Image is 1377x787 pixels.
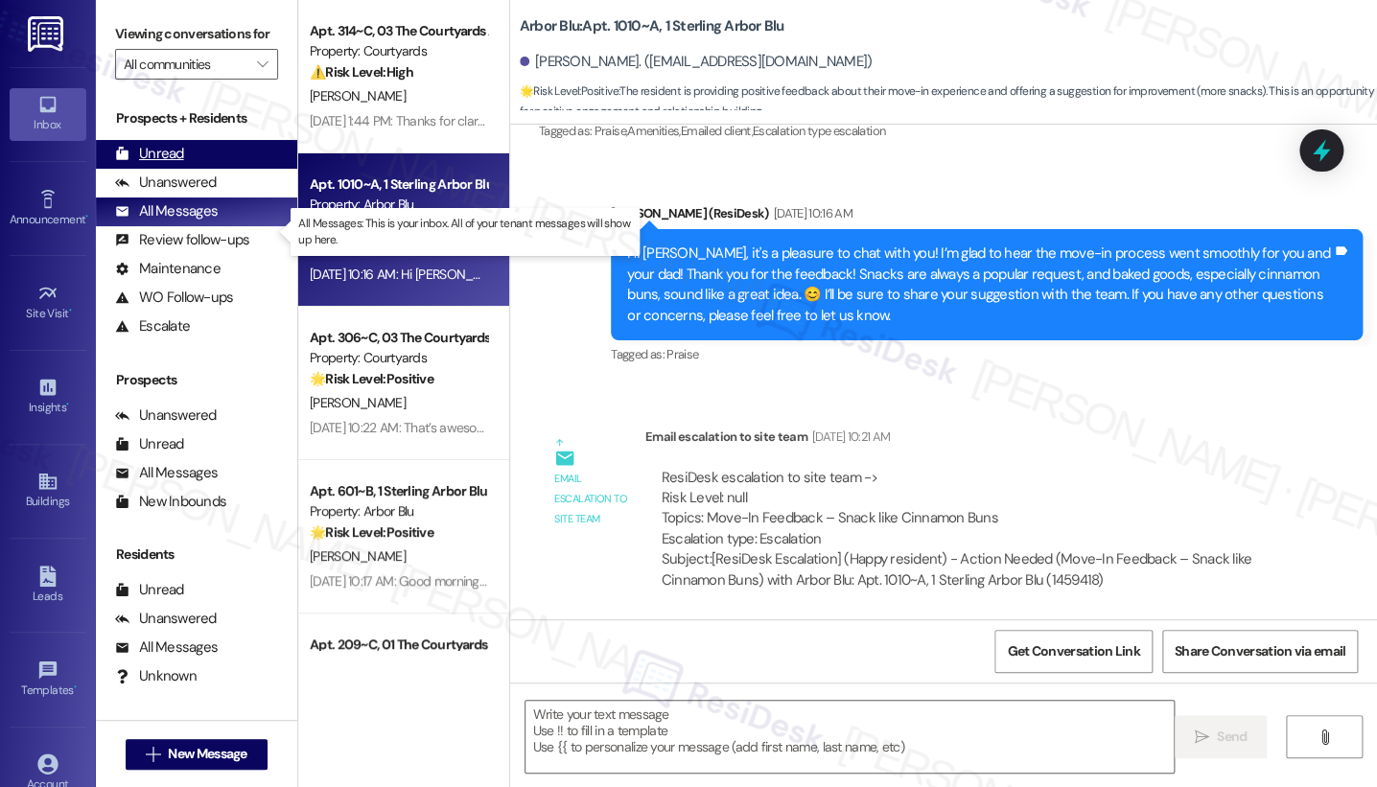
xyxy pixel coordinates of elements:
[611,340,1363,368] div: Tagged as:
[115,609,217,629] div: Unanswered
[310,523,433,541] strong: 🌟 Risk Level: Positive
[662,549,1274,590] div: Subject: [ResiDesk Escalation] (Happy resident) - Action Needed (Move-In Feedback – Snack like Ci...
[10,465,86,517] a: Buildings
[310,63,413,81] strong: ⚠️ Risk Level: High
[753,123,885,139] span: Escalation type escalation
[310,501,487,521] div: Property: Arbor Blu
[310,21,487,41] div: Apt. 314~C, 03 The Courtyards Apartments
[1007,641,1139,661] span: Get Conversation Link
[994,630,1152,673] button: Get Conversation Link
[115,259,221,279] div: Maintenance
[310,195,487,215] div: Property: Arbor Blu
[662,468,1274,550] div: ResiDesk escalation to site team -> Risk Level: null Topics: Move-In Feedback – Snack like Cinnam...
[807,427,890,447] div: [DATE] 10:21 AM
[124,49,247,80] input: All communities
[310,41,487,61] div: Property: Courtyards
[10,88,86,140] a: Inbox
[310,547,406,565] span: [PERSON_NAME]
[66,398,69,411] span: •
[115,230,249,250] div: Review follow-ups
[666,346,698,362] span: Praise
[10,371,86,423] a: Insights •
[96,370,297,390] div: Prospects
[115,580,184,600] div: Unread
[115,173,217,193] div: Unanswered
[115,492,226,512] div: New Inbounds
[310,370,433,387] strong: 🌟 Risk Level: Positive
[520,83,618,99] strong: 🌟 Risk Level: Positive
[115,666,197,686] div: Unknown
[115,434,184,454] div: Unread
[310,87,406,104] span: [PERSON_NAME]
[69,304,72,317] span: •
[520,16,784,36] b: Arbor Blu: Apt. 1010~A, 1 Sterling Arbor Blu
[115,201,218,221] div: All Messages
[168,744,246,764] span: New Message
[1175,641,1345,661] span: Share Conversation via email
[310,328,487,348] div: Apt. 306~C, 03 The Courtyards Apartments
[257,57,268,72] i: 
[115,288,233,308] div: WO Follow-ups
[627,123,681,139] span: Amenities ,
[310,348,487,368] div: Property: Courtyards
[96,108,297,128] div: Prospects + Residents
[310,481,487,501] div: Apt. 601~B, 1 Sterling Arbor Blu
[520,52,873,72] div: [PERSON_NAME]. ([EMAIL_ADDRESS][DOMAIN_NAME])
[96,544,297,565] div: Residents
[74,681,77,694] span: •
[681,123,753,139] span: Emailed client ,
[554,469,629,530] div: Email escalation to site team
[1317,729,1331,745] i: 
[1217,727,1247,747] span: Send
[115,19,278,49] label: Viewing conversations for
[611,203,1363,230] div: [PERSON_NAME] (ResiDesk)
[126,739,268,770] button: New Message
[310,394,406,411] span: [PERSON_NAME]
[10,560,86,612] a: Leads
[1195,729,1209,745] i: 
[520,81,1377,123] span: : The resident is providing positive feedback about their move-in experience and offering a sugge...
[115,144,184,164] div: Unread
[28,16,67,52] img: ResiDesk Logo
[539,117,1291,145] div: Tagged as:
[595,123,627,139] span: Praise ,
[85,210,88,223] span: •
[769,203,852,223] div: [DATE] 10:16 AM
[645,427,1291,453] div: Email escalation to site team
[10,654,86,706] a: Templates •
[1175,715,1268,758] button: Send
[115,463,218,483] div: All Messages
[146,747,160,762] i: 
[298,216,632,248] p: All Messages: This is your inbox. All of your tenant messages will show up here.
[627,243,1332,326] div: Hi [PERSON_NAME], it's a pleasure to chat with you! I’m glad to hear the move-in process went smo...
[310,635,487,655] div: Apt. 209~C, 01 The Courtyards Apartments
[10,277,86,329] a: Site Visit •
[310,174,487,195] div: Apt. 1010~A, 1 Sterling Arbor Blu
[115,637,218,658] div: All Messages
[115,405,217,426] div: Unanswered
[115,316,190,336] div: Escalate
[1162,630,1358,673] button: Share Conversation via email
